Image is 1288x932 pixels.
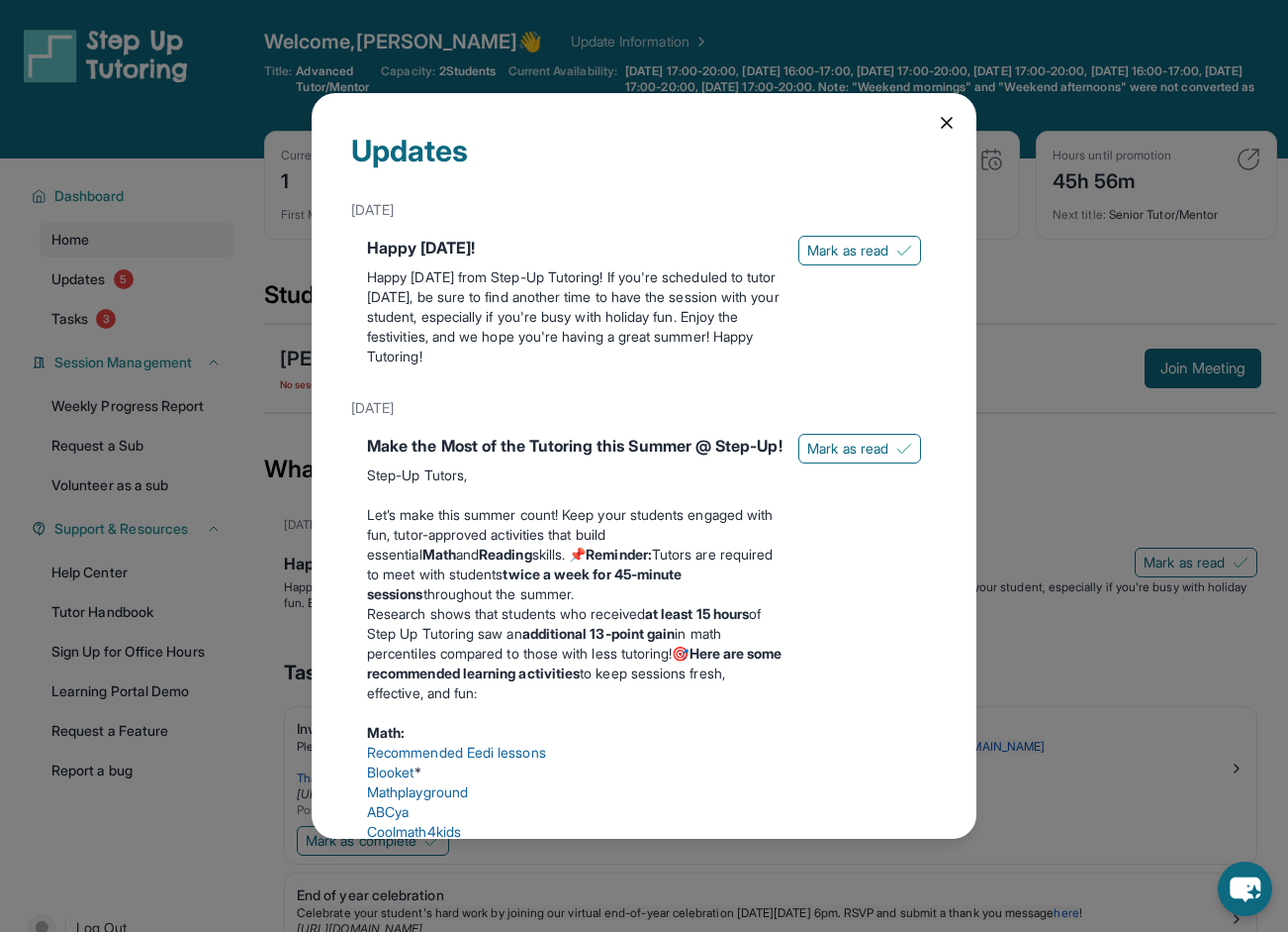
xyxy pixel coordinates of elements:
[367,823,461,840] a: Coolmath4kids
[351,390,937,426] div: [DATE]
[367,466,782,485] p: Step-Up Tutors,
[367,803,409,820] a: ABCya
[807,241,888,260] span: Mark as read
[367,434,782,458] div: Make the Most of the Tutoring this Summer @ Step-Up!
[367,744,546,761] a: Recommended Eedi lessons
[807,439,888,459] span: Mark as read
[896,441,912,457] img: Mark as read
[367,764,414,780] a: Blooket
[896,243,912,259] img: Mark as read
[1218,862,1272,916] button: chat-button
[586,546,652,563] strong: Reminder:
[479,546,532,563] strong: Reading
[522,625,676,642] strong: additional 13-point gain
[798,434,921,464] button: Mark as read
[367,505,782,604] p: Let’s make this summer count! Keep your students engaged with fun, tutor-approved activities that...
[351,133,937,192] div: Updates
[367,783,468,800] a: Mathplayground
[422,546,456,563] strong: Math
[351,192,937,228] div: [DATE]
[798,236,921,265] button: Mark as read
[367,566,682,602] strong: twice a week for 45-minute sessions
[367,267,782,366] p: Happy [DATE] from Step-Up Tutoring! If you're scheduled to tutor [DATE], be sure to find another ...
[645,605,749,622] strong: at least 15 hours
[367,604,782,703] p: Research shows that students who received of Step Up Tutoring saw an in math percentiles compared...
[367,236,782,259] div: Happy [DATE]!
[367,724,405,741] strong: Math:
